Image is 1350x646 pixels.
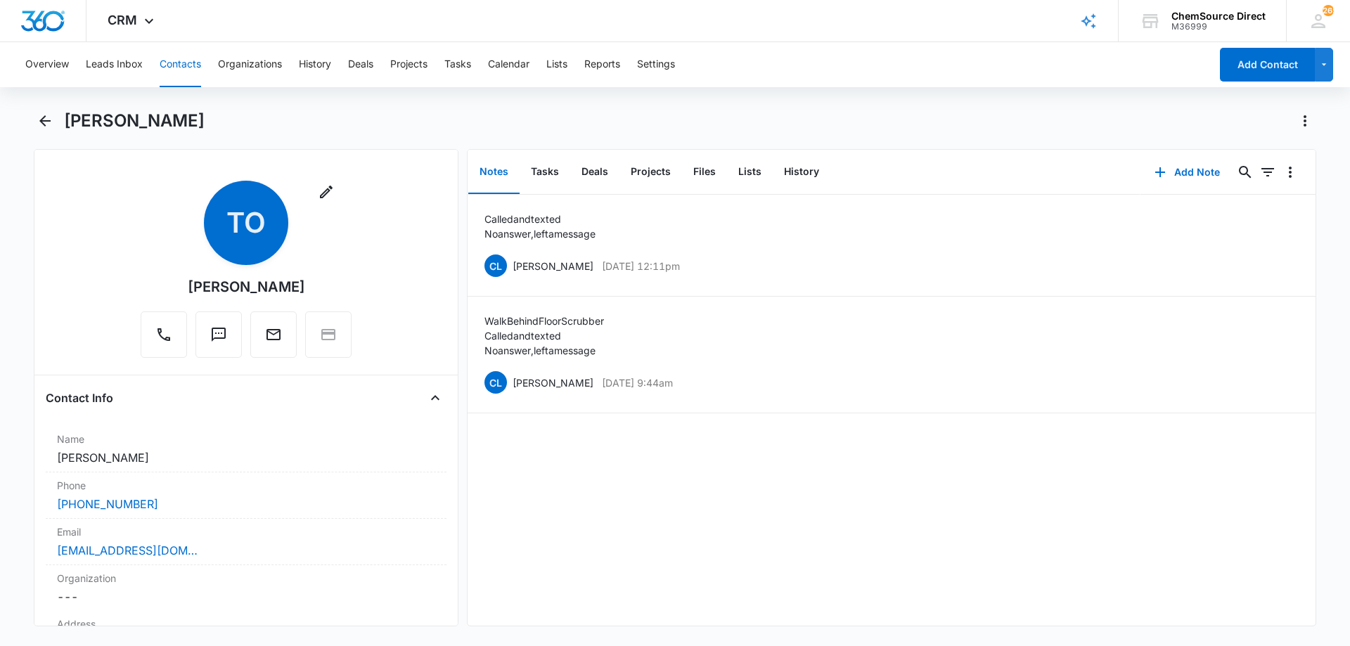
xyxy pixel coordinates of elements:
button: Deals [570,150,619,194]
button: Reports [584,42,620,87]
div: Phone[PHONE_NUMBER] [46,472,446,519]
button: Files [682,150,727,194]
button: Projects [619,150,682,194]
div: Email[EMAIL_ADDRESS][DOMAIN_NAME] [46,519,446,565]
button: Organizations [218,42,282,87]
button: Search... [1234,161,1256,183]
button: Lists [546,42,567,87]
h1: [PERSON_NAME] [64,110,205,131]
p: Walk Behind Floor Scrubber [484,314,604,328]
p: Called and texted [484,212,596,226]
span: TO [204,181,288,265]
a: Text [195,333,242,345]
button: Text [195,311,242,358]
div: Name[PERSON_NAME] [46,426,446,472]
dd: [PERSON_NAME] [57,449,435,466]
button: Add Note [1140,155,1234,189]
button: Leads Inbox [86,42,143,87]
p: [DATE] 9:44am [602,375,673,390]
button: Tasks [520,150,570,194]
button: Back [34,110,56,132]
div: account id [1171,22,1266,32]
label: Email [57,524,435,539]
span: CL [484,254,507,277]
button: Projects [390,42,427,87]
p: [PERSON_NAME] [513,375,593,390]
h4: Contact Info [46,389,113,406]
span: 2657 [1323,5,1334,16]
div: Organization--- [46,565,446,611]
button: Lists [727,150,773,194]
button: Filters [1256,161,1279,183]
button: Contacts [160,42,201,87]
button: Close [424,387,446,409]
p: Called and texted [484,328,604,343]
button: Settings [637,42,675,87]
div: notifications count [1323,5,1334,16]
div: [PERSON_NAME] [188,276,305,297]
p: [PERSON_NAME] [513,259,593,273]
p: No answer, left a message [484,226,596,241]
button: Add Contact [1220,48,1315,82]
button: History [299,42,331,87]
a: [EMAIL_ADDRESS][DOMAIN_NAME] [57,542,198,559]
button: Tasks [444,42,471,87]
span: CRM [108,13,137,27]
label: Phone [57,478,435,493]
p: No answer, left a message [484,343,604,358]
a: Email [250,333,297,345]
button: Email [250,311,297,358]
span: CL [484,371,507,394]
button: History [773,150,830,194]
button: Deals [348,42,373,87]
label: Name [57,432,435,446]
p: [DATE] 12:11pm [602,259,680,273]
a: [PHONE_NUMBER] [57,496,158,512]
label: Address [57,616,435,631]
button: Notes [468,150,520,194]
button: Overview [25,42,69,87]
dd: --- [57,588,435,605]
label: Organization [57,571,435,586]
a: Call [141,333,187,345]
div: account name [1171,11,1266,22]
button: Overflow Menu [1279,161,1301,183]
button: Calendar [488,42,529,87]
button: Actions [1294,110,1316,132]
button: Call [141,311,187,358]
